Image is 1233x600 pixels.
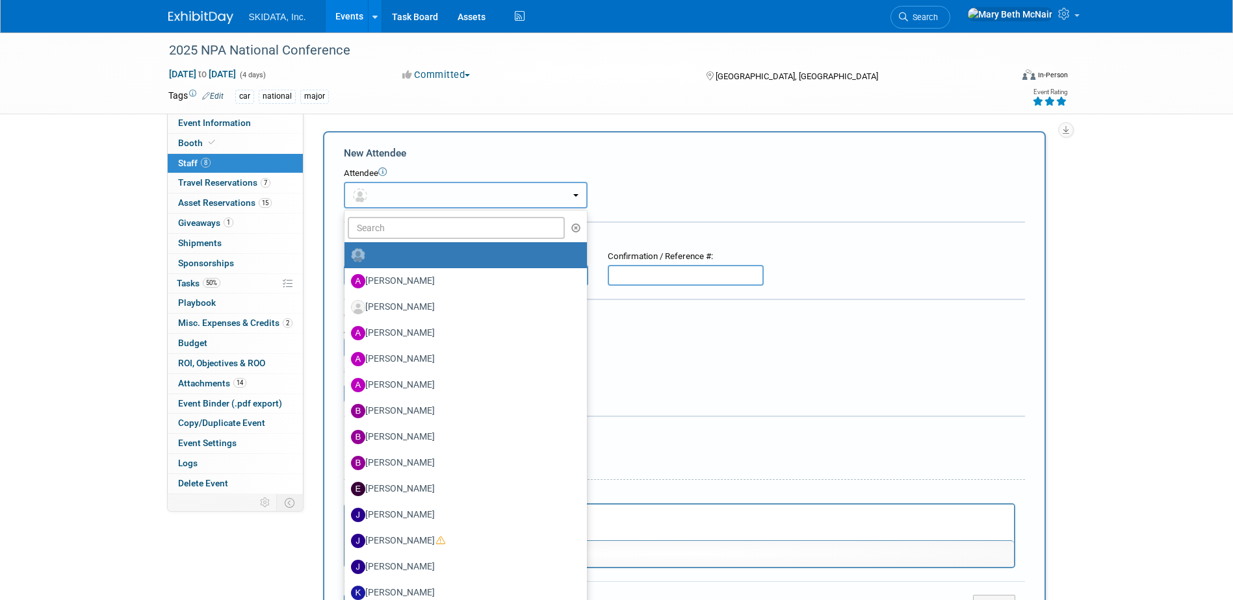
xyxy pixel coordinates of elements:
span: 14 [233,378,246,388]
span: Shipments [178,238,222,248]
a: Sponsorships [168,254,303,273]
span: SKIDATA, Inc. [249,12,306,22]
div: New Attendee [344,146,1025,160]
div: Confirmation / Reference #: [608,251,764,263]
a: Event Information [168,114,303,133]
span: Event Information [178,118,251,128]
div: Notes [344,489,1015,501]
a: Booth [168,134,303,153]
span: 1 [224,218,233,227]
td: Tags [168,89,224,104]
input: Search [348,217,565,239]
label: [PERSON_NAME] [351,556,574,577]
label: [PERSON_NAME] [351,375,574,395]
a: Event Binder (.pdf export) [168,394,303,414]
div: Registration / Ticket Info (optional) [344,231,1025,244]
span: to [196,69,209,79]
a: Tasks50% [168,274,303,294]
label: [PERSON_NAME] [351,505,574,525]
span: Sponsorships [178,258,234,268]
img: B.jpg [351,430,365,444]
img: B.jpg [351,456,365,470]
div: 2025 NPA National Conference [164,39,992,62]
img: B.jpg [351,404,365,418]
div: In-Person [1037,70,1068,80]
img: J.jpg [351,560,365,574]
a: Misc. Expenses & Credits2 [168,314,303,333]
td: Personalize Event Tab Strip [254,494,277,511]
label: [PERSON_NAME] [351,453,574,473]
span: Event Settings [178,438,237,448]
a: ROI, Objectives & ROO [168,354,303,373]
img: E.jpg [351,482,365,496]
a: Asset Reservations15 [168,194,303,213]
label: [PERSON_NAME] [351,401,574,421]
a: Budget [168,334,303,353]
a: Delete Event [168,474,303,494]
div: car [235,90,254,103]
span: 50% [203,278,220,288]
a: Shipments [168,234,303,253]
label: [PERSON_NAME] [351,479,574,499]
span: Delete Event [178,478,228,488]
img: Format-Inperson.png [1022,69,1035,80]
label: [PERSON_NAME] [351,531,574,551]
div: national [259,90,296,103]
div: major [300,90,329,103]
a: Travel Reservations7 [168,173,303,193]
span: 7 [261,178,270,188]
span: Logs [178,458,198,468]
label: [PERSON_NAME] [351,349,574,369]
span: 2 [283,318,292,328]
span: Playbook [178,297,216,308]
a: Event Settings [168,434,303,453]
div: Cost: [344,310,1025,322]
span: 15 [259,198,272,208]
img: Unassigned-User-Icon.png [351,248,365,262]
span: Attachments [178,378,246,388]
span: (4 days) [239,71,266,79]
div: Misc. Attachments & Notes [344,425,1025,438]
img: K.jpg [351,586,365,600]
i: Booth reservation complete [209,139,215,146]
a: Playbook [168,294,303,313]
div: Event Rating [1032,89,1067,95]
label: [PERSON_NAME] [351,427,574,447]
span: Staff [178,158,211,168]
span: Misc. Expenses & Credits [178,318,292,328]
span: Search [908,12,938,22]
span: Giveaways [178,218,233,228]
img: Associate-Profile-5.png [351,300,365,314]
a: Search [890,6,950,29]
span: Asset Reservations [178,197,272,208]
img: A.jpg [351,352,365,366]
label: [PERSON_NAME] [351,271,574,292]
span: [DATE] [DATE] [168,68,237,80]
a: Edit [202,92,224,101]
a: Attachments14 [168,374,303,394]
img: J.jpg [351,534,365,548]
img: ExhibitDay [168,11,233,24]
a: Logs [168,454,303,473]
img: Mary Beth McNair [967,7,1053,21]
a: Staff8 [168,154,303,173]
label: [PERSON_NAME] [351,297,574,318]
img: J.jpg [351,508,365,522]
img: A.jpg [351,326,365,340]
span: Travel Reservations [178,177,270,188]
span: Event Binder (.pdf export) [178,398,282,408]
img: A.jpg [351,274,365,288]
span: ROI, Objectives & ROO [178,358,265,368]
button: Committed [398,68,475,82]
span: Budget [178,338,207,348]
img: A.jpg [351,378,365,392]
span: 8 [201,158,211,168]
div: Attendee [344,168,1025,180]
label: [PERSON_NAME] [351,323,574,344]
td: Toggle Event Tabs [276,494,303,511]
iframe: Rich Text Area [345,505,1014,540]
a: Giveaways1 [168,214,303,233]
div: Event Format [935,68,1069,87]
a: Copy/Duplicate Event [168,414,303,433]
